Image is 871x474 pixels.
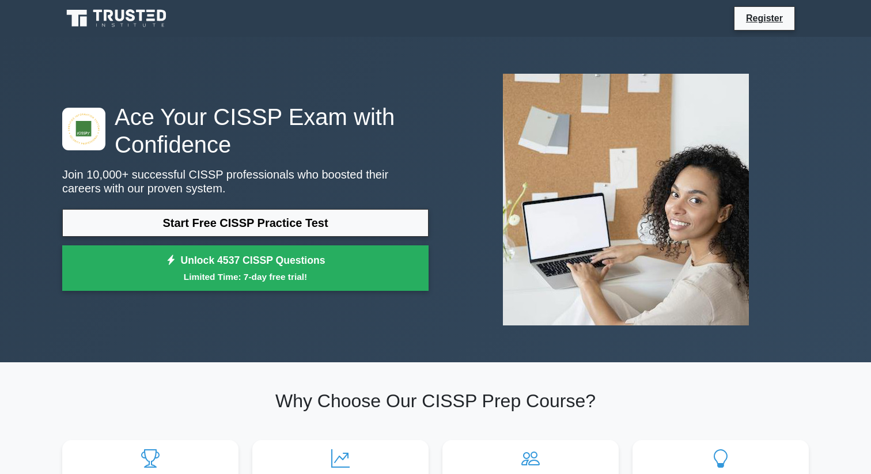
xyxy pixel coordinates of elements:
a: Register [739,11,790,25]
small: Limited Time: 7-day free trial! [77,270,414,283]
h2: Why Choose Our CISSP Prep Course? [62,390,809,412]
h1: Ace Your CISSP Exam with Confidence [62,103,429,158]
a: Unlock 4537 CISSP QuestionsLimited Time: 7-day free trial! [62,245,429,291]
p: Join 10,000+ successful CISSP professionals who boosted their careers with our proven system. [62,168,429,195]
a: Start Free CISSP Practice Test [62,209,429,237]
